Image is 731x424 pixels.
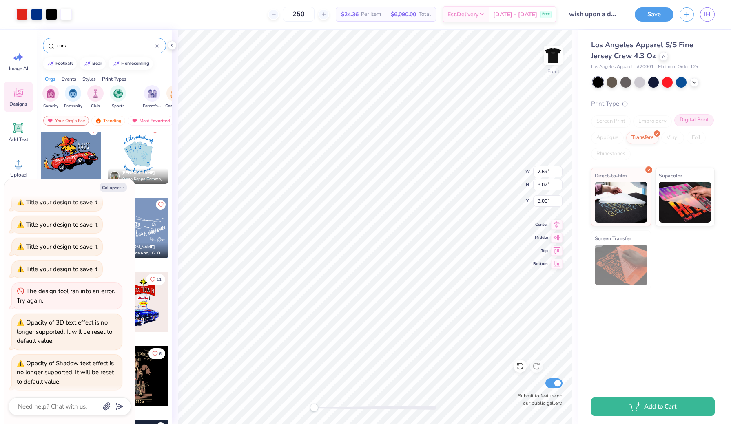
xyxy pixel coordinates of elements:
[591,64,633,71] span: Los Angeles Apparel
[659,182,711,223] img: Supacolor
[26,221,97,229] div: Title your design to save it
[148,89,157,98] img: Parent's Weekend Image
[47,118,53,124] img: most_fav.gif
[42,85,59,109] div: filter for Sorority
[563,6,622,22] input: Untitled Design
[341,10,359,19] span: $24.36
[10,172,27,178] span: Upload
[64,85,82,109] div: filter for Fraternity
[17,359,117,386] div: Opacity of Shadow text effect is no longer supported. It will be reset to default value.
[547,68,559,75] div: Front
[633,115,672,128] div: Embroidery
[159,352,162,356] span: 6
[56,42,155,50] input: Try "Alpha"
[110,85,126,109] div: filter for Sports
[658,64,699,71] span: Minimum Order: 12 +
[91,103,100,109] span: Club
[165,85,184,109] div: filter for Game Day
[69,89,78,98] img: Fraternity Image
[533,261,548,267] span: Bottom
[26,198,97,206] div: Title your design to save it
[157,278,162,282] span: 11
[121,176,165,182] span: Kappa Kappa Gamma, [GEOGRAPHIC_DATA]
[545,47,561,64] img: Front
[84,61,91,66] img: trend_line.gif
[109,57,153,70] button: homecoming
[283,7,315,22] input: – –
[64,85,82,109] button: filter button
[361,10,381,19] span: Per Item
[62,75,76,83] div: Events
[42,85,59,109] button: filter button
[700,7,715,22] a: IH
[121,61,149,66] div: homecoming
[156,200,166,210] button: Like
[9,101,27,107] span: Designs
[100,183,127,192] button: Collapse
[595,245,647,285] img: Screen Transfer
[635,7,673,22] button: Save
[391,10,416,19] span: $6,090.00
[113,61,120,66] img: trend_line.gif
[26,243,97,251] div: Title your design to save it
[91,116,125,126] div: Trending
[26,265,97,273] div: Title your design to save it
[148,348,165,359] button: Like
[9,65,28,72] span: Image AI
[43,116,89,126] div: Your Org's Fav
[659,171,682,180] span: Supacolor
[591,148,631,160] div: Rhinestones
[310,404,318,412] div: Accessibility label
[595,182,647,223] img: Direct-to-film
[514,392,563,407] label: Submit to feature on our public gallery.
[121,250,165,256] span: Phi Sigma Rho, [GEOGRAPHIC_DATA]
[533,247,548,254] span: Top
[661,132,684,144] div: Vinyl
[91,89,100,98] img: Club Image
[113,89,123,98] img: Sports Image
[595,171,627,180] span: Direct-to-film
[674,114,714,126] div: Digital Print
[95,118,102,124] img: trending.gif
[43,103,58,109] span: Sorority
[47,61,54,66] img: trend_line.gif
[110,85,126,109] button: filter button
[165,85,184,109] button: filter button
[542,11,550,17] span: Free
[80,57,106,70] button: bear
[447,10,478,19] span: Est. Delivery
[92,61,102,66] div: bear
[493,10,537,19] span: [DATE] - [DATE]
[143,85,162,109] div: filter for Parent's Weekend
[687,132,706,144] div: Foil
[591,397,715,416] button: Add to Cart
[533,221,548,228] span: Center
[55,61,73,66] div: football
[591,40,693,61] span: Los Angeles Apparel S/S Fine Jersey Crew 4.3 Oz
[595,234,631,243] span: Screen Transfer
[591,132,624,144] div: Applique
[533,234,548,241] span: Middle
[591,115,631,128] div: Screen Print
[121,244,155,250] span: [PERSON_NAME]
[121,170,155,176] span: [PERSON_NAME]
[704,10,711,19] span: IH
[626,132,659,144] div: Transfers
[64,103,82,109] span: Fraternity
[146,274,165,285] button: Like
[82,75,96,83] div: Styles
[637,64,654,71] span: # 20001
[46,89,55,98] img: Sorority Image
[143,85,162,109] button: filter button
[17,318,117,346] div: Opacity of 3D text effect is no longer supported. It will be reset to default value.
[87,85,104,109] button: filter button
[165,103,184,109] span: Game Day
[87,85,104,109] div: filter for Club
[131,118,138,124] img: most_fav.gif
[159,129,162,133] span: 5
[128,116,174,126] div: Most Favorited
[143,103,162,109] span: Parent's Weekend
[419,10,431,19] span: Total
[112,103,124,109] span: Sports
[102,75,126,83] div: Print Types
